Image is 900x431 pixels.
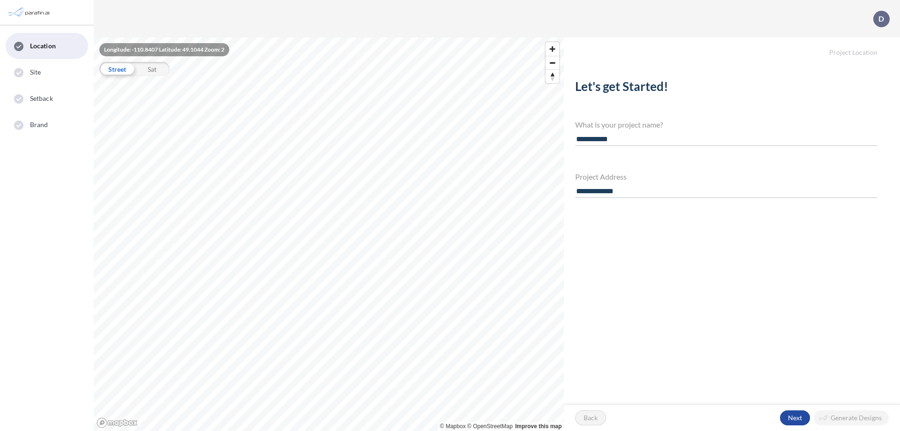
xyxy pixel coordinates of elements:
[135,62,170,76] div: Sat
[7,4,52,21] img: Parafin
[30,94,53,103] span: Setback
[94,38,564,431] canvas: Map
[546,42,559,56] button: Zoom in
[546,69,559,83] button: Reset bearing to north
[575,120,877,129] h4: What is your project name?
[575,79,877,98] h2: Let's get Started!
[788,413,802,423] p: Next
[30,68,41,77] span: Site
[99,62,135,76] div: Street
[878,15,884,23] p: D
[97,417,138,428] a: Mapbox homepage
[99,43,229,56] div: Longitude: -110.8407 Latitude: 49.1044 Zoom: 2
[546,56,559,69] button: Zoom out
[467,423,513,430] a: OpenStreetMap
[440,423,466,430] a: Mapbox
[780,410,810,425] button: Next
[546,70,559,83] span: Reset bearing to north
[564,38,900,57] h5: Project Location
[515,423,562,430] a: Improve this map
[575,172,877,181] h4: Project Address
[30,41,56,51] span: Location
[30,120,48,129] span: Brand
